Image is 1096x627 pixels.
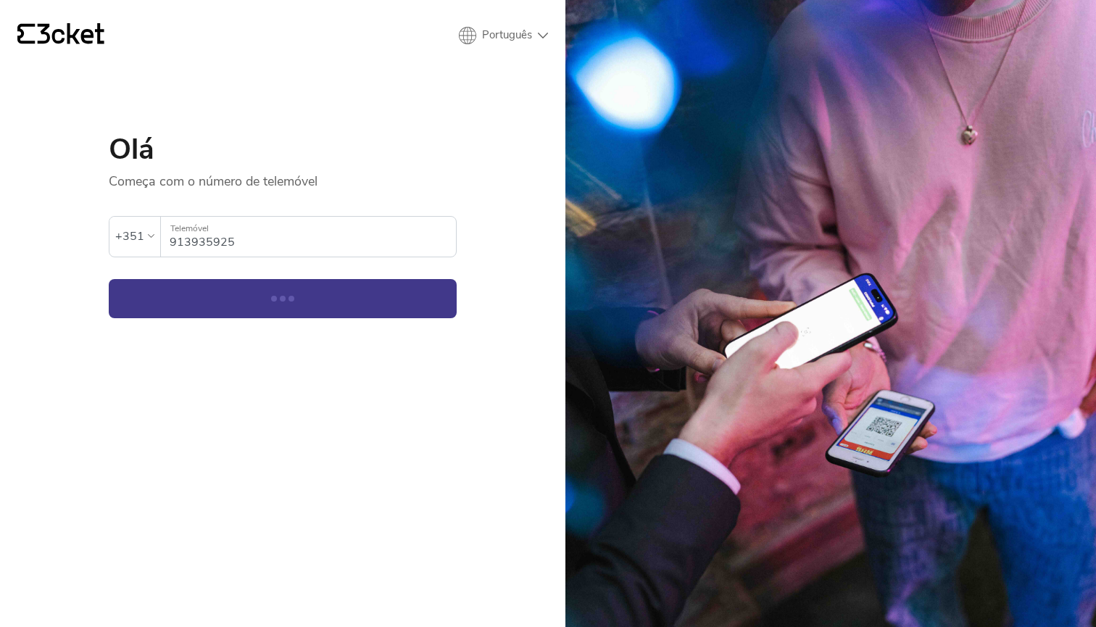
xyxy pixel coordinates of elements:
[161,217,456,241] label: Telemóvel
[17,23,104,48] a: {' '}
[115,225,144,247] div: +351
[170,217,456,257] input: Telemóvel
[109,135,457,164] h1: Olá
[109,279,457,318] button: Continuar
[17,24,35,44] g: {' '}
[109,164,457,190] p: Começa com o número de telemóvel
